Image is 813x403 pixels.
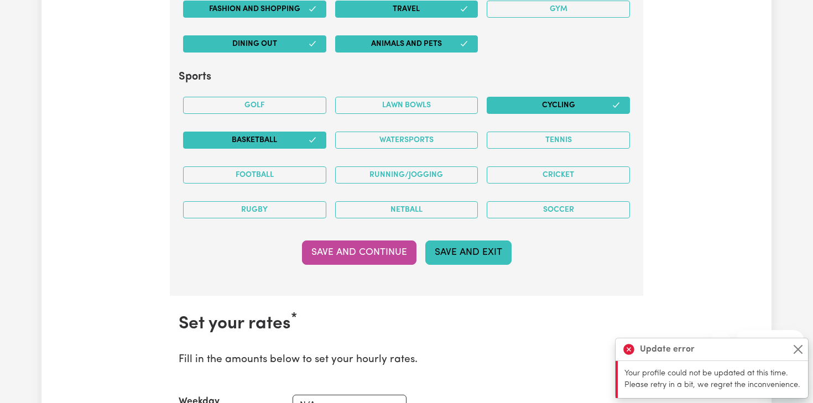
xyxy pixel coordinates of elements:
h2: Sports [179,70,634,83]
button: Football [183,166,326,184]
button: Netball [335,201,478,218]
button: Close [791,343,805,356]
iframe: Message from company [736,330,804,354]
button: Lawn bowls [335,97,478,114]
p: Your profile could not be updated at this time. Please retry in a bit, we regret the inconvenience. [624,368,801,391]
button: Gym [487,1,630,18]
button: Basketball [183,132,326,149]
button: Save and Exit [425,240,512,265]
button: Tennis [487,132,630,149]
button: Save and Continue [302,240,416,265]
button: Running/Jogging [335,166,478,184]
p: Fill in the amounts below to set your hourly rates. [179,352,559,368]
button: Fashion and shopping [183,1,326,18]
h2: Set your rates [179,313,634,334]
button: Travel [335,1,478,18]
iframe: Close message [710,332,732,354]
button: Cycling [487,97,630,114]
button: Dining out [183,35,326,53]
button: Soccer [487,201,630,218]
button: Cricket [487,166,630,184]
button: Watersports [335,132,478,149]
button: Golf [183,97,326,114]
button: Rugby [183,201,326,218]
button: Animals and pets [335,35,478,53]
strong: Update error [640,343,695,356]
